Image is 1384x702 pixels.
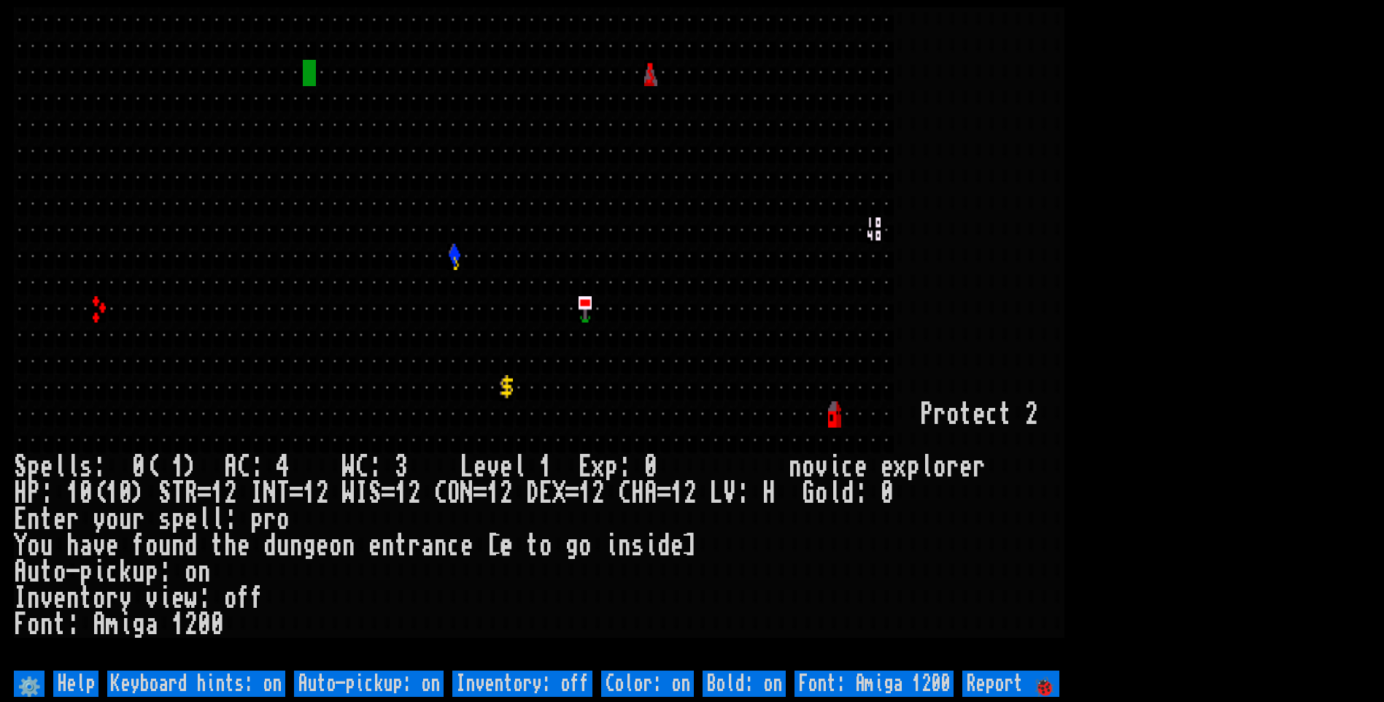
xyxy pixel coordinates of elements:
div: e [854,454,867,480]
div: o [579,533,592,559]
div: 1 [106,480,119,506]
div: : [854,480,867,506]
div: v [815,454,828,480]
div: o [539,533,552,559]
div: P [920,401,933,428]
div: t [526,533,539,559]
div: : [93,454,106,480]
div: l [66,454,80,480]
div: O [447,480,460,506]
div: = [382,480,395,506]
div: f [250,585,263,612]
div: t [959,401,973,428]
div: 2 [1025,401,1038,428]
div: o [106,506,119,533]
div: W [342,480,355,506]
div: E [539,480,552,506]
div: p [250,506,263,533]
div: w [185,585,198,612]
div: ] [684,533,697,559]
div: : [158,559,171,585]
div: T [277,480,290,506]
div: 1 [66,480,80,506]
div: I [355,480,368,506]
div: d [185,533,198,559]
div: i [644,533,657,559]
div: E [14,506,27,533]
div: n [27,506,40,533]
div: n [290,533,303,559]
div: u [158,533,171,559]
div: t [395,533,408,559]
div: 1 [303,480,316,506]
div: 2 [684,480,697,506]
div: f [237,585,250,612]
div: l [198,506,211,533]
div: = [198,480,211,506]
div: g [132,612,145,638]
div: V [723,480,736,506]
div: a [80,533,93,559]
div: 0 [80,480,93,506]
div: X [552,480,565,506]
div: 1 [487,480,500,506]
div: e [53,585,66,612]
div: A [93,612,106,638]
div: g [303,533,316,559]
div: o [27,533,40,559]
div: C [434,480,447,506]
div: p [907,454,920,480]
div: p [27,454,40,480]
div: 1 [670,480,684,506]
div: o [27,612,40,638]
div: 2 [316,480,329,506]
div: L [710,480,723,506]
div: 0 [644,454,657,480]
div: C [618,480,631,506]
div: ( [145,454,158,480]
div: n [434,533,447,559]
div: l [920,454,933,480]
div: 1 [171,612,185,638]
div: n [66,585,80,612]
div: C [237,454,250,480]
input: Bold: on [703,671,786,697]
div: n [342,533,355,559]
div: t [80,585,93,612]
div: e [237,533,250,559]
div: 0 [119,480,132,506]
div: c [447,533,460,559]
div: n [27,585,40,612]
div: e [973,401,986,428]
div: o [933,454,946,480]
div: H [631,480,644,506]
div: I [14,585,27,612]
div: H [762,480,776,506]
div: 2 [185,612,198,638]
div: 0 [132,454,145,480]
div: 0 [211,612,224,638]
div: c [106,559,119,585]
div: e [316,533,329,559]
div: e [185,506,198,533]
div: ) [185,454,198,480]
div: l [828,480,841,506]
div: W [342,454,355,480]
div: e [500,533,513,559]
div: h [224,533,237,559]
div: : [736,480,749,506]
div: e [670,533,684,559]
div: : [66,612,80,638]
input: Auto-pickup: on [294,671,444,697]
div: N [263,480,277,506]
div: F [14,612,27,638]
div: N [460,480,473,506]
div: o [185,559,198,585]
div: i [605,533,618,559]
div: l [211,506,224,533]
div: c [841,454,854,480]
input: ⚙️ [14,671,45,697]
div: - [66,559,80,585]
div: e [460,533,473,559]
input: Color: on [601,671,694,697]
